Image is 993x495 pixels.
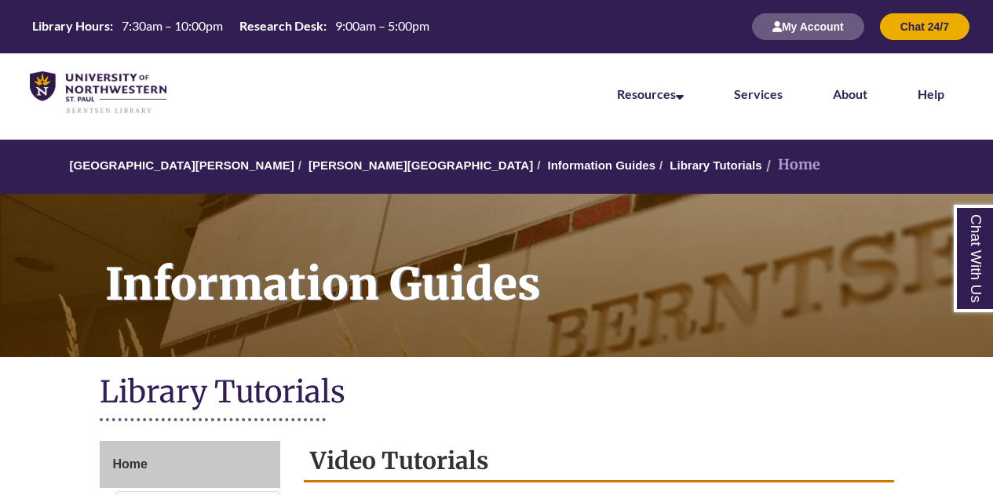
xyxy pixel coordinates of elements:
a: [PERSON_NAME][GEOGRAPHIC_DATA] [308,158,533,172]
a: Services [734,86,783,101]
a: Help [918,86,944,101]
a: Chat 24/7 [880,20,969,33]
h1: Library Tutorials [100,373,894,414]
a: Home [100,441,281,488]
table: Hours Today [26,17,436,35]
a: My Account [752,20,864,33]
a: Information Guides [547,158,655,172]
button: My Account [752,13,864,40]
span: 9:00am – 5:00pm [335,18,429,33]
th: Research Desk: [233,17,329,35]
h2: Video Tutorials [304,441,894,482]
th: Library Hours: [26,17,115,35]
a: [GEOGRAPHIC_DATA][PERSON_NAME] [70,158,294,172]
a: Resources [617,86,684,101]
li: Home [762,154,820,177]
a: About [833,86,867,101]
a: Library Tutorials [670,158,761,172]
a: Hours Today [26,17,436,36]
span: Home [113,457,148,471]
span: 7:30am – 10:00pm [122,18,223,33]
h1: Information Guides [88,194,993,337]
button: Chat 24/7 [880,13,969,40]
img: UNWSP Library Logo [30,71,166,115]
